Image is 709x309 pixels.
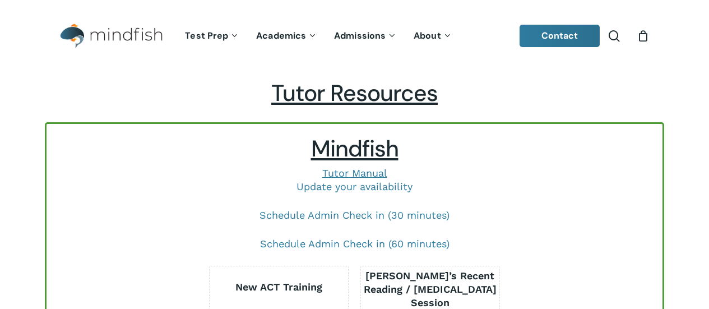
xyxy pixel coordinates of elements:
[296,181,413,192] a: Update your availability
[326,31,405,41] a: Admissions
[541,30,578,41] span: Contact
[271,79,438,108] span: Tutor Resources
[177,31,248,41] a: Test Prep
[405,31,461,41] a: About
[311,134,398,164] span: Mindfish
[414,30,441,41] span: About
[248,31,326,41] a: Academics
[635,235,693,293] iframe: Chatbot
[235,281,322,293] b: New ACT Training
[260,238,450,250] a: Schedule Admin Check in (60 minutes)
[322,167,387,179] a: Tutor Manual
[637,30,649,42] a: Cart
[520,25,600,47] a: Contact
[364,270,497,308] b: [PERSON_NAME]’s Recent Reading / [MEDICAL_DATA] Session
[256,30,306,41] span: Academics
[45,15,664,57] header: Main Menu
[185,30,228,41] span: Test Prep
[259,209,450,221] a: Schedule Admin Check in (30 minutes)
[177,15,460,57] nav: Main Menu
[334,30,386,41] span: Admissions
